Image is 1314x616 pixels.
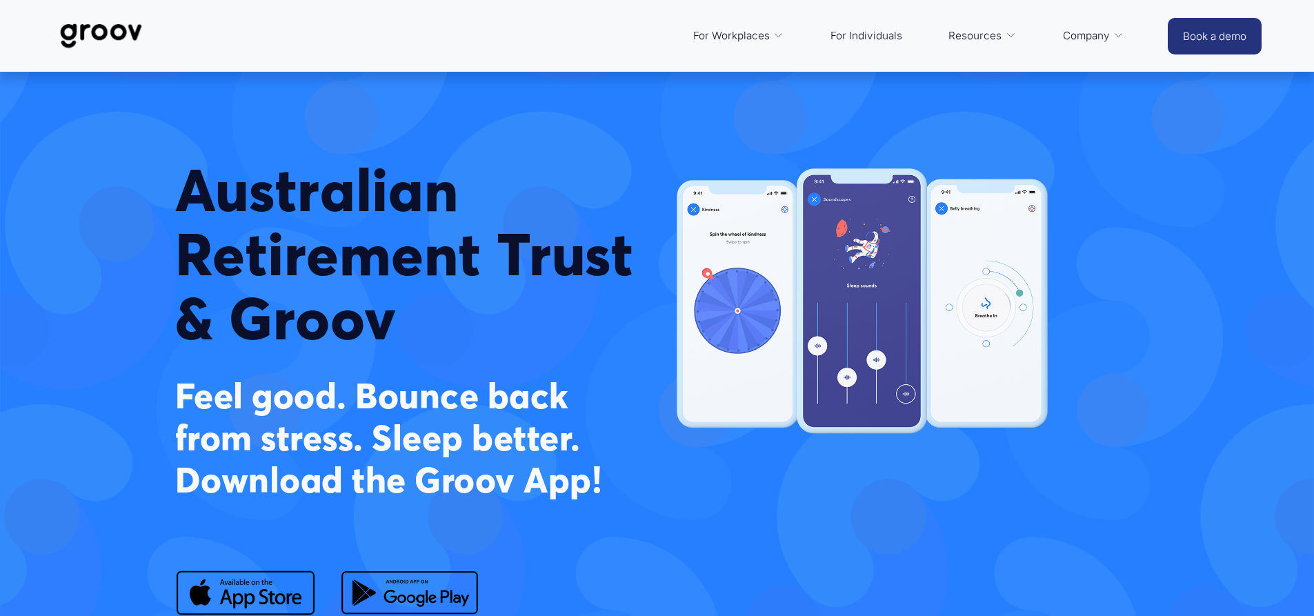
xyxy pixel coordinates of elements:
[942,19,1023,52] a: folder dropdown
[1063,26,1110,46] span: Company
[52,13,150,59] img: Groov | Workplace Science Platform | Unlock Performance | Drive Results
[948,26,1002,46] span: Resources
[175,154,649,355] span: Australian Retirement Trust & Groov
[824,19,909,52] a: For Individuals
[693,26,770,46] span: For Workplaces
[686,19,791,52] a: folder dropdown
[175,374,603,501] strong: Feel good. Bounce back from stress. Sleep better. Download the Groov App!
[1168,18,1262,54] a: Book a demo
[1056,19,1131,52] a: folder dropdown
